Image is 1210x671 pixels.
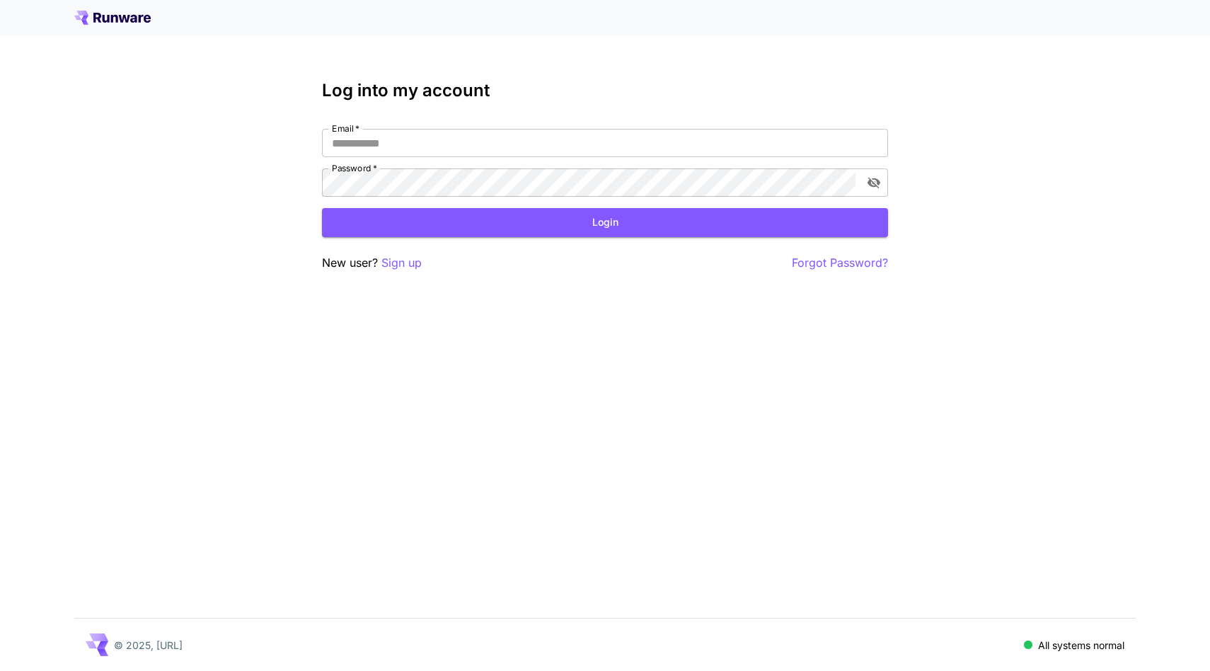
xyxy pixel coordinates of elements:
[381,254,422,272] button: Sign up
[1038,638,1124,653] p: All systems normal
[322,254,422,272] p: New user?
[861,170,887,195] button: toggle password visibility
[322,81,888,101] h3: Log into my account
[792,254,888,272] button: Forgot Password?
[332,162,377,174] label: Password
[322,208,888,237] button: Login
[114,638,183,653] p: © 2025, [URL]
[332,122,359,134] label: Email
